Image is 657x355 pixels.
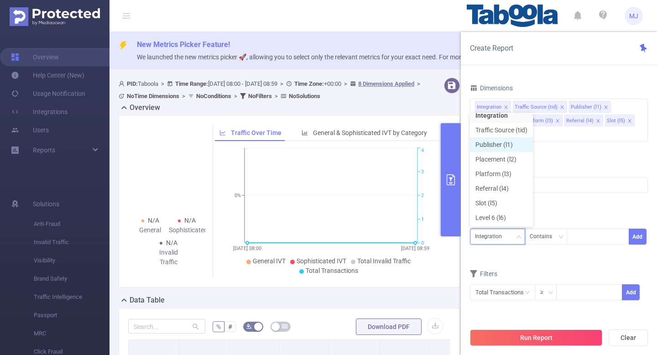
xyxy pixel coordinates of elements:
li: Platform (l3) [522,115,563,126]
li: Referral (l4) [564,115,603,126]
li: Referral (l4) [470,181,533,196]
b: No Conditions [196,93,231,99]
span: Visibility [34,251,109,270]
span: # [228,323,232,330]
li: Platform (l3) [470,167,533,181]
span: > [277,80,286,87]
b: No Filters [248,93,272,99]
i: icon: down [548,290,553,296]
span: Brand Safety [34,270,109,288]
div: Contains [530,229,558,244]
tspan: 4 [421,148,424,154]
i: icon: line-chart [219,130,226,136]
li: Publisher (l1) [569,101,611,113]
span: Total Invalid Traffic [357,257,411,265]
tspan: 0 [421,240,424,246]
a: Users [11,121,49,139]
span: Reports [33,146,55,154]
div: Referral (l4) [566,115,594,127]
li: Traffic Source (tid) [513,101,567,113]
div: General [132,225,169,235]
button: Download PDF [356,318,422,335]
span: > [341,80,350,87]
div: Sophisticated [169,225,206,235]
li: Placement (l2) [470,152,533,167]
a: Integrations [11,103,68,121]
span: Anti-Fraud [34,215,109,233]
span: > [414,80,423,87]
i: icon: down [558,234,564,240]
tspan: 3 [421,169,424,175]
tspan: 2 [421,193,424,198]
span: We launched the new metrics picker 🚀, allowing you to select only the relevant metrics for your e... [137,53,527,61]
i: icon: close [596,119,600,124]
div: Integration [475,229,508,244]
a: Overview [11,48,59,66]
span: N/A [184,217,196,224]
span: Solutions [33,195,59,213]
span: Create Report [470,44,513,52]
b: Time Range: [175,80,208,87]
li: Traffic Source (tid) [470,123,533,137]
span: Traffic Intelligence [34,288,109,306]
span: N/A [166,239,177,246]
tspan: [DATE] 08:59 [401,245,429,251]
span: > [231,93,240,99]
div: ≥ [540,285,550,300]
div: Integration [477,101,501,113]
span: MJ [629,7,638,25]
a: Usage Notification [11,84,85,103]
button: Add [629,229,647,245]
li: Level 6 (l6) [470,210,533,225]
button: Run Report [470,329,602,346]
input: Search... [128,319,205,334]
i: icon: close [560,105,564,110]
span: Traffic Over Time [231,129,282,136]
span: > [272,93,281,99]
button: Clear [609,329,648,346]
div: Invalid Traffic [150,248,187,267]
button: Add [622,284,640,300]
b: No Time Dimensions [127,93,179,99]
span: Taboola [DATE] 08:00 - [DATE] 08:59 +00:00 [119,80,423,99]
span: Total Transactions [306,267,358,274]
a: Reports [33,141,55,159]
div: Slot (l5) [607,115,625,127]
i: icon: close [555,119,560,124]
a: Help Center (New) [11,66,84,84]
span: % [216,323,221,330]
div: Platform (l3) [524,115,553,127]
span: N/A [148,217,159,224]
span: New Metrics Picker Feature! [137,40,230,49]
span: Invalid Traffic [34,233,109,251]
u: 8 Dimensions Applied [358,80,414,87]
b: Time Zone: [294,80,324,87]
b: No Solutions [289,93,320,99]
div: Publisher (l1) [571,101,601,113]
div: Traffic Source (tid) [515,101,558,113]
i: icon: bar-chart [302,130,308,136]
i: icon: close [604,105,608,110]
i: icon: close [504,105,508,110]
i: icon: down [516,234,521,240]
i: icon: thunderbolt [119,41,128,50]
span: Filters [470,270,497,277]
li: Slot (l5) [605,115,635,126]
span: MRC [34,324,109,343]
span: Passport [34,306,109,324]
h2: Data Table [130,295,165,306]
li: Publisher (l1) [470,137,533,152]
i: icon: bg-colors [246,324,252,329]
tspan: 0% [235,193,241,198]
i: icon: close [627,119,632,124]
b: PID: [127,80,138,87]
img: Protected Media [10,7,100,26]
span: > [158,80,167,87]
i: icon: user [119,81,127,87]
h2: Overview [130,102,160,113]
i: icon: table [282,324,287,329]
span: General & Sophisticated IVT by Category [313,129,427,136]
span: > [179,93,188,99]
li: Slot (l5) [470,196,533,210]
li: Integration [475,101,511,113]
